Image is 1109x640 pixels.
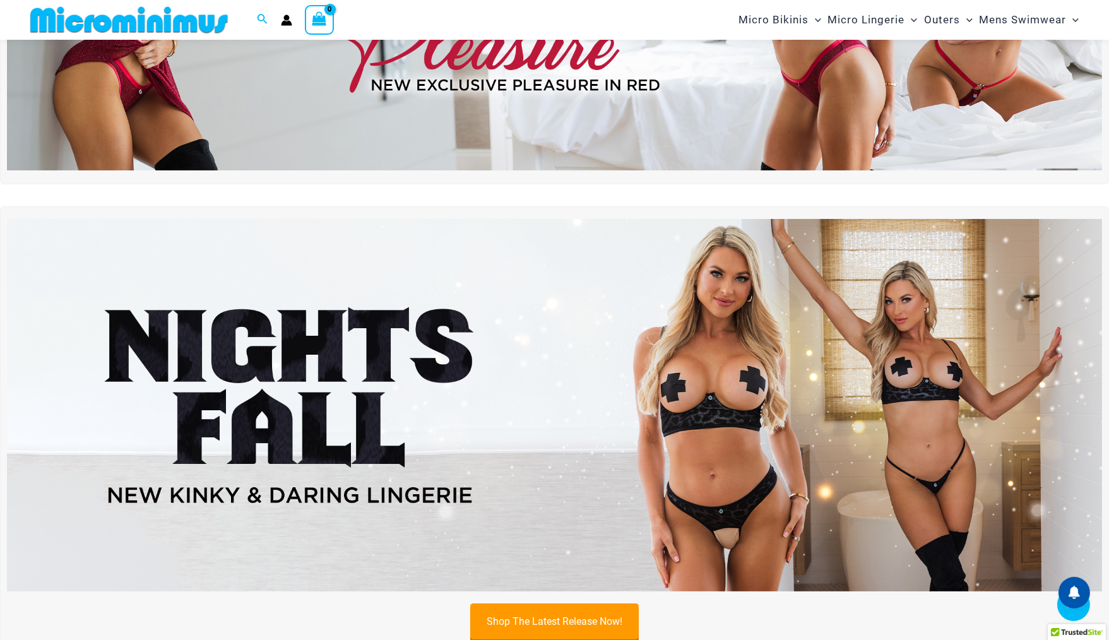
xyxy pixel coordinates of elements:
[738,4,809,36] span: Micro Bikinis
[960,4,973,36] span: Menu Toggle
[976,4,1082,36] a: Mens SwimwearMenu ToggleMenu Toggle
[735,4,824,36] a: Micro BikinisMenu ToggleMenu Toggle
[25,6,233,34] img: MM SHOP LOGO FLAT
[257,12,268,28] a: Search icon link
[824,4,920,36] a: Micro LingerieMenu ToggleMenu Toggle
[1066,4,1079,36] span: Menu Toggle
[281,15,292,26] a: Account icon link
[979,4,1066,36] span: Mens Swimwear
[921,4,976,36] a: OutersMenu ToggleMenu Toggle
[904,4,917,36] span: Menu Toggle
[809,4,821,36] span: Menu Toggle
[305,5,334,34] a: View Shopping Cart, empty
[827,4,904,36] span: Micro Lingerie
[7,219,1102,591] img: Night's Fall Silver Leopard Pack
[470,603,639,639] a: Shop The Latest Release Now!
[733,2,1084,38] nav: Site Navigation
[924,4,960,36] span: Outers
